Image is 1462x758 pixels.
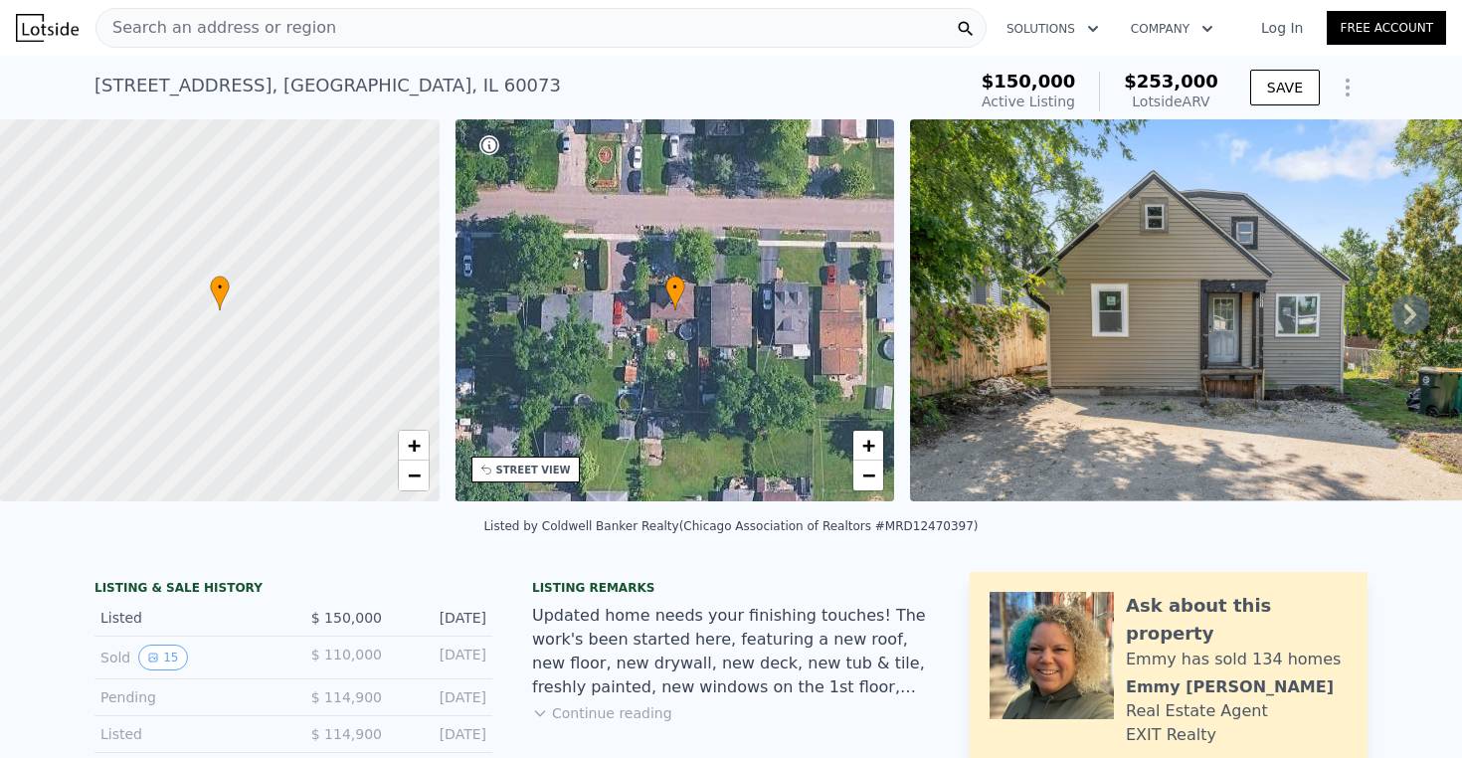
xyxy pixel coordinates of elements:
[16,14,79,42] img: Lotside
[532,703,672,723] button: Continue reading
[138,645,187,670] button: View historical data
[1328,68,1368,107] button: Show Options
[1115,11,1229,47] button: Company
[1250,70,1320,105] button: SAVE
[982,71,1076,92] span: $150,000
[399,431,429,461] a: Zoom in
[311,610,382,626] span: $ 150,000
[862,433,875,458] span: +
[853,431,883,461] a: Zoom in
[853,461,883,490] a: Zoom out
[398,687,486,707] div: [DATE]
[1327,11,1446,45] a: Free Account
[399,461,429,490] a: Zoom out
[311,647,382,663] span: $ 110,000
[991,11,1115,47] button: Solutions
[1126,699,1268,723] div: Real Estate Agent
[1126,675,1334,699] div: Emmy [PERSON_NAME]
[100,724,277,744] div: Listed
[407,463,420,487] span: −
[398,724,486,744] div: [DATE]
[1126,648,1341,671] div: Emmy has sold 134 homes
[210,276,230,310] div: •
[100,645,277,670] div: Sold
[407,433,420,458] span: +
[210,279,230,296] span: •
[94,72,561,99] div: [STREET_ADDRESS] , [GEOGRAPHIC_DATA] , IL 60073
[1126,592,1348,648] div: Ask about this property
[862,463,875,487] span: −
[982,94,1075,109] span: Active Listing
[398,645,486,670] div: [DATE]
[311,726,382,742] span: $ 114,900
[532,580,930,596] div: Listing remarks
[398,608,486,628] div: [DATE]
[1124,92,1218,111] div: Lotside ARV
[483,519,978,533] div: Listed by Coldwell Banker Realty (Chicago Association of Realtors #MRD12470397)
[665,279,685,296] span: •
[100,687,277,707] div: Pending
[1237,18,1327,38] a: Log In
[665,276,685,310] div: •
[1126,723,1216,747] div: EXIT Realty
[311,689,382,705] span: $ 114,900
[100,608,277,628] div: Listed
[1124,71,1218,92] span: $253,000
[94,580,492,600] div: LISTING & SALE HISTORY
[96,16,336,40] span: Search an address or region
[496,463,571,477] div: STREET VIEW
[532,604,930,699] div: Updated home needs your finishing touches! The work's been started here, featuring a new roof, ne...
